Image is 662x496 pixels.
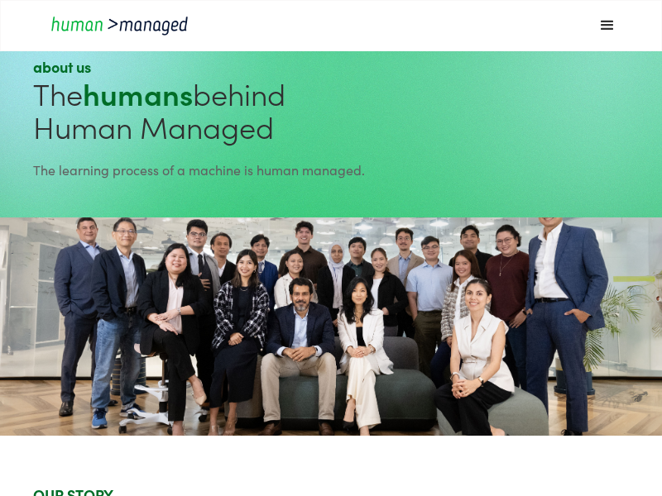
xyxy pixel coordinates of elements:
h1: The behind Human Managed [33,77,629,143]
div: about us [33,57,629,77]
div: menu [583,1,632,50]
strong: humans [83,72,193,114]
div: The learning process of a machine is human managed. [33,151,629,179]
a: home [30,14,583,36]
